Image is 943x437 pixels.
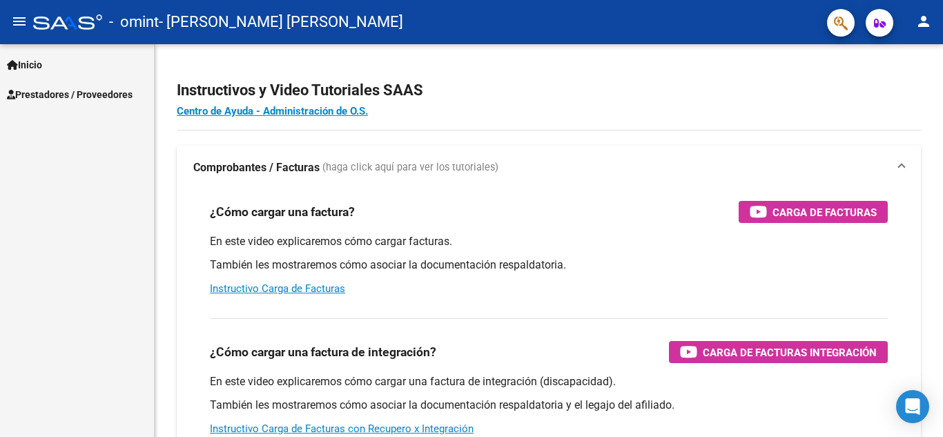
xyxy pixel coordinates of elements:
span: Prestadores / Proveedores [7,87,133,102]
p: En este video explicaremos cómo cargar una factura de integración (discapacidad). [210,374,888,389]
strong: Comprobantes / Facturas [193,160,320,175]
span: - omint [109,7,159,37]
mat-icon: menu [11,13,28,30]
p: También les mostraremos cómo asociar la documentación respaldatoria y el legajo del afiliado. [210,398,888,413]
span: Inicio [7,57,42,72]
div: Open Intercom Messenger [896,390,929,423]
p: En este video explicaremos cómo cargar facturas. [210,234,888,249]
button: Carga de Facturas Integración [669,341,888,363]
a: Instructivo Carga de Facturas [210,282,345,295]
mat-icon: person [915,13,932,30]
span: - [PERSON_NAME] [PERSON_NAME] [159,7,403,37]
h2: Instructivos y Video Tutoriales SAAS [177,77,921,104]
p: También les mostraremos cómo asociar la documentación respaldatoria. [210,258,888,273]
button: Carga de Facturas [739,201,888,223]
h3: ¿Cómo cargar una factura? [210,202,355,222]
span: Carga de Facturas Integración [703,344,877,361]
span: Carga de Facturas [772,204,877,221]
h3: ¿Cómo cargar una factura de integración? [210,342,436,362]
mat-expansion-panel-header: Comprobantes / Facturas (haga click aquí para ver los tutoriales) [177,146,921,190]
a: Instructivo Carga de Facturas con Recupero x Integración [210,423,474,435]
span: (haga click aquí para ver los tutoriales) [322,160,498,175]
a: Centro de Ayuda - Administración de O.S. [177,105,368,117]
